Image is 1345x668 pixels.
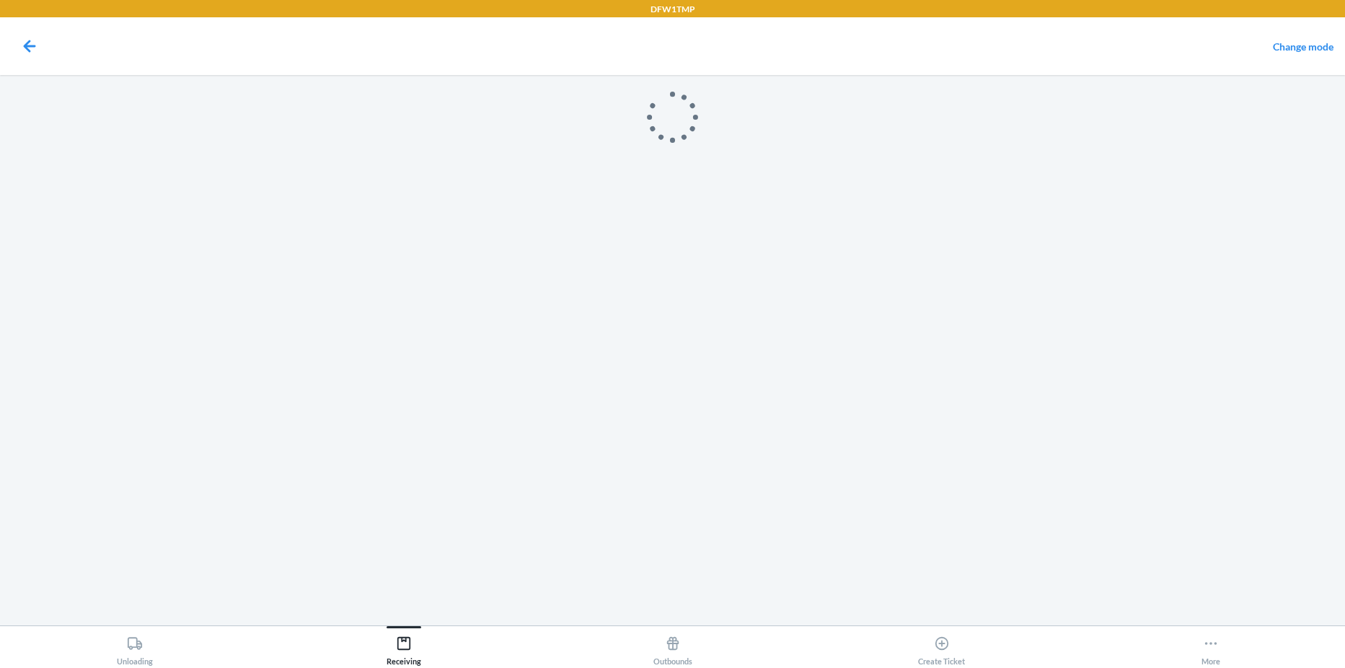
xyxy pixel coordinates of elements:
[807,626,1076,666] button: Create Ticket
[1201,630,1220,666] div: More
[653,630,692,666] div: Outbounds
[269,626,538,666] button: Receiving
[1076,626,1345,666] button: More
[538,626,807,666] button: Outbounds
[387,630,421,666] div: Receiving
[918,630,965,666] div: Create Ticket
[1273,40,1333,53] a: Change mode
[651,3,695,16] p: DFW1TMP
[117,630,153,666] div: Unloading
